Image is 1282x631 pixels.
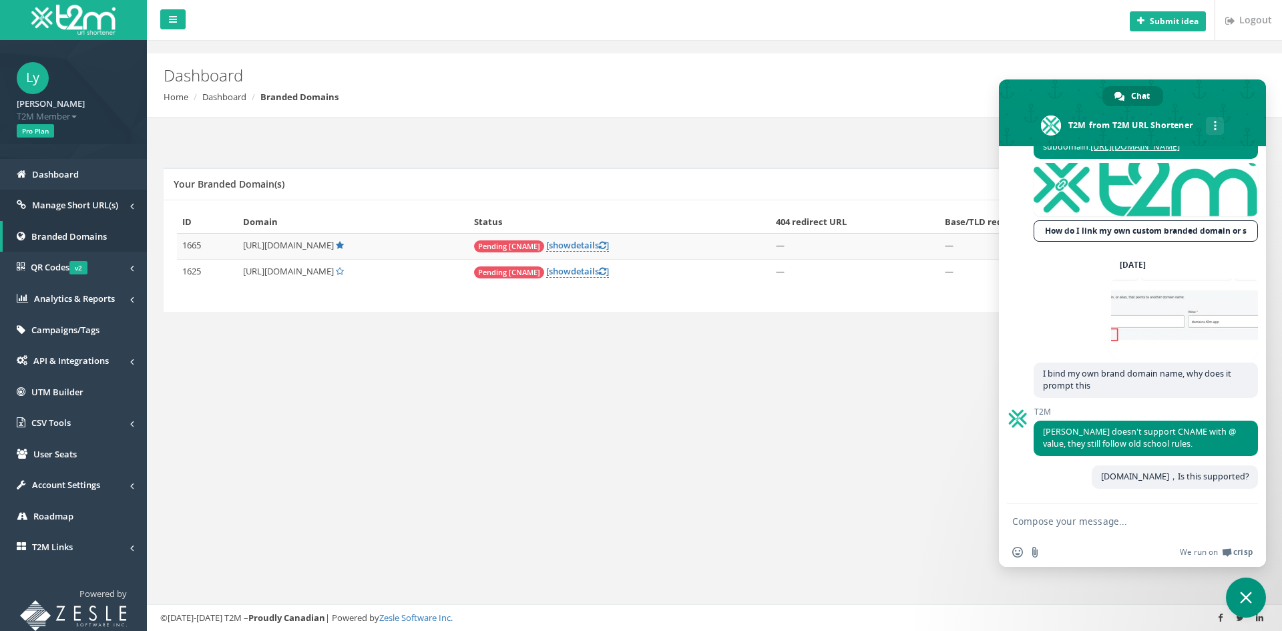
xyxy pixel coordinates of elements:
[32,479,100,491] span: Account Settings
[474,240,544,252] span: Pending [CNAME]
[69,261,87,274] span: v2
[546,239,609,252] a: [showdetails]
[20,600,127,631] img: T2M URL Shortener powered by Zesle Software Inc.
[238,210,469,234] th: Domain
[1012,547,1023,558] span: Insert an emoji
[549,239,571,251] span: show
[164,91,188,103] a: Home
[33,448,77,460] span: User Seats
[177,260,238,286] td: 1625
[1130,11,1206,31] button: Submit idea
[1012,515,1223,528] textarea: Compose your message...
[164,67,1078,84] h2: Dashboard
[1233,547,1253,558] span: Crisp
[32,168,79,180] span: Dashboard
[202,91,246,103] a: Dashboard
[177,210,238,234] th: ID
[1180,547,1218,558] span: We run on
[17,94,130,122] a: [PERSON_NAME] T2M Member
[939,210,1164,234] th: Base/TLD redirect URL
[1150,15,1199,27] b: Submit idea
[31,417,71,429] span: CSV Tools
[1206,117,1224,135] div: More channels
[260,91,339,103] strong: Branded Domains
[1102,86,1163,106] div: Chat
[549,265,571,277] span: show
[17,110,130,123] span: T2M Member
[79,588,127,600] span: Powered by
[1034,220,1258,242] a: How do I link my own custom branded domain or subdomain w…
[1034,407,1258,417] span: T2M
[17,97,85,110] strong: [PERSON_NAME]
[174,179,284,189] h5: Your Branded Domain(s)
[1043,426,1236,449] span: [PERSON_NAME] doesn't support CNAME with @ value, they still follow old school rules.
[1120,261,1146,269] div: [DATE]
[32,541,73,553] span: T2M Links
[243,239,334,251] span: [URL][DOMAIN_NAME]
[33,510,73,522] span: Roadmap
[31,324,99,336] span: Campaigns/Tags
[939,260,1164,286] td: —
[243,265,334,277] span: [URL][DOMAIN_NAME]
[32,199,118,211] span: Manage Short URL(s)
[17,62,49,94] span: Ly
[31,386,83,398] span: UTM Builder
[939,234,1164,260] td: —
[379,612,453,624] a: Zesle Software Inc.
[771,260,939,286] td: —
[33,355,109,367] span: API & Integrations
[31,5,116,35] img: T2M
[469,210,771,234] th: Status
[546,265,609,278] a: [showdetails]
[1043,368,1231,391] span: I bind my own brand domain name, why does it prompt this
[31,230,107,242] span: Branded Domains
[31,261,87,273] span: QR Codes
[34,292,115,304] span: Analytics & Reports
[771,210,939,234] th: 404 redirect URL
[336,239,344,251] a: Default
[336,265,344,277] a: Set Default
[474,266,544,278] span: Pending [CNAME]
[1030,547,1040,558] span: Send a file
[1090,141,1180,152] a: [URL][DOMAIN_NAME]
[160,612,1269,624] div: ©[DATE]-[DATE] T2M – | Powered by
[1226,578,1266,618] div: Close chat
[17,124,54,138] span: Pro Plan
[248,612,325,624] strong: Proudly Canadian
[177,234,238,260] td: 1665
[771,234,939,260] td: —
[1101,471,1249,482] span: [DOMAIN_NAME]，Is this supported?
[1180,547,1253,558] a: We run onCrisp
[1131,86,1150,106] span: Chat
